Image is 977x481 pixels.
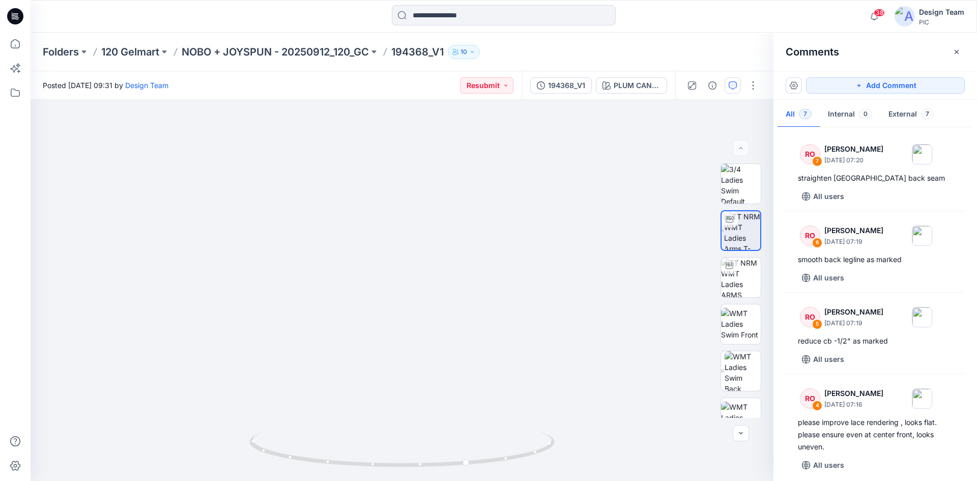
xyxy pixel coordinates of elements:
p: [PERSON_NAME] [824,143,883,155]
button: All users [798,188,848,205]
p: All users [813,190,844,203]
button: Internal [820,102,880,128]
button: 194368_V1 [530,77,592,94]
button: All users [798,270,848,286]
h2: Comments [786,46,839,58]
button: 10 [448,45,480,59]
img: TT NRM WMT Ladies ARMS DOWN [721,258,761,297]
p: [PERSON_NAME] [824,387,883,400]
span: 38 [874,9,885,17]
button: PLUM CANDY [596,77,667,94]
a: Design Team [125,81,168,90]
p: [PERSON_NAME] [824,224,883,237]
div: 5 [812,319,822,329]
div: smooth back legline as marked [798,253,953,266]
img: avatar [895,6,915,26]
span: 0 [859,109,872,119]
p: [DATE] 07:19 [824,237,883,247]
p: 10 [461,46,467,58]
div: RO [800,225,820,246]
button: Add Comment [806,77,965,94]
p: [DATE] 07:16 [824,400,883,410]
div: reduce cb -1/2" as marked [798,335,953,347]
a: 120 Gelmart [101,45,159,59]
img: WMT Ladies Swim Back [725,351,761,391]
p: [PERSON_NAME] [824,306,883,318]
button: All users [798,351,848,367]
p: All users [813,459,844,471]
p: All users [813,353,844,365]
div: 7 [812,156,822,166]
button: All [778,102,820,128]
button: Details [704,77,721,94]
a: Folders [43,45,79,59]
p: [DATE] 07:19 [824,318,883,328]
img: WMT Ladies Swim Front [721,308,761,340]
a: NOBO + JOYSPUN - 20250912_120_GC [182,45,369,59]
p: [DATE] 07:20 [824,155,883,165]
span: 7 [799,109,812,119]
div: RO [800,307,820,327]
img: WMT Ladies Swim Left [721,402,761,434]
span: Posted [DATE] 09:31 by [43,80,168,91]
button: All users [798,457,848,473]
button: External [880,102,942,128]
div: RO [800,388,820,409]
div: 4 [812,401,822,411]
img: 3/4 Ladies Swim Default [721,164,761,204]
div: PLUM CANDY [614,80,660,91]
div: RO [800,144,820,164]
img: TT NRM WMT Ladies Arms T-POSE [724,211,760,250]
p: All users [813,272,844,284]
div: PIC [919,18,964,26]
div: straighten [GEOGRAPHIC_DATA] back seam [798,172,953,184]
div: 6 [812,238,822,248]
div: please improve lace rendering , looks flat. please ensure even at center front, looks uneven. [798,416,953,453]
div: Design Team [919,6,964,18]
span: 7 [921,109,934,119]
div: 194368_V1 [548,80,585,91]
p: 194368_V1 [391,45,444,59]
